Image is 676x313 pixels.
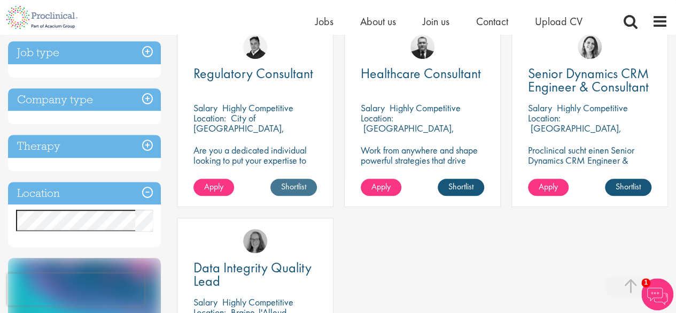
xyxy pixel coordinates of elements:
[438,179,484,196] a: Shortlist
[193,102,217,114] span: Salary
[193,296,217,308] span: Salary
[361,102,385,114] span: Salary
[528,102,552,114] span: Salary
[578,35,602,59] img: Nur Ergiydiren
[193,258,312,290] span: Data Integrity Quality Lead
[557,102,628,114] p: Highly Competitive
[8,41,161,64] h3: Job type
[361,67,484,80] a: Healthcare Consultant
[243,229,267,253] img: Ingrid Aymes
[410,35,434,59] img: Jakub Hanas
[243,35,267,59] img: Peter Duvall
[7,273,144,306] iframe: reCAPTCHA
[371,181,391,192] span: Apply
[390,102,461,114] p: Highly Competitive
[528,64,649,96] span: Senior Dynamics CRM Engineer & Consultant
[8,182,161,205] h3: Location
[193,179,234,196] a: Apply
[361,112,393,124] span: Location:
[193,261,317,288] a: Data Integrity Quality Lead
[222,102,293,114] p: Highly Competitive
[641,278,673,310] img: Chatbot
[361,64,481,82] span: Healthcare Consultant
[528,112,561,124] span: Location:
[360,14,396,28] a: About us
[270,179,317,196] a: Shortlist
[193,112,284,144] p: City of [GEOGRAPHIC_DATA], [GEOGRAPHIC_DATA]
[8,88,161,111] h3: Company type
[539,181,558,192] span: Apply
[605,179,651,196] a: Shortlist
[528,145,651,196] p: Proclinical sucht einen Senior Dynamics CRM Engineer & Consultant für ein dynamisches Team in der...
[204,181,223,192] span: Apply
[315,14,333,28] a: Jobs
[528,179,569,196] a: Apply
[528,67,651,94] a: Senior Dynamics CRM Engineer & Consultant
[476,14,508,28] a: Contact
[361,145,484,196] p: Work from anywhere and shape powerful strategies that drive results! Enjoy the freedom of remote ...
[423,14,449,28] a: Join us
[8,135,161,158] h3: Therapy
[528,122,621,144] p: [GEOGRAPHIC_DATA], [GEOGRAPHIC_DATA]
[222,296,293,308] p: Highly Competitive
[641,278,650,287] span: 1
[193,145,317,206] p: Are you a dedicated individual looking to put your expertise to work fully flexibly in a remote p...
[193,67,317,80] a: Regulatory Consultant
[361,179,401,196] a: Apply
[535,14,582,28] a: Upload CV
[193,112,226,124] span: Location:
[361,122,454,144] p: [GEOGRAPHIC_DATA], [GEOGRAPHIC_DATA]
[193,64,313,82] span: Regulatory Consultant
